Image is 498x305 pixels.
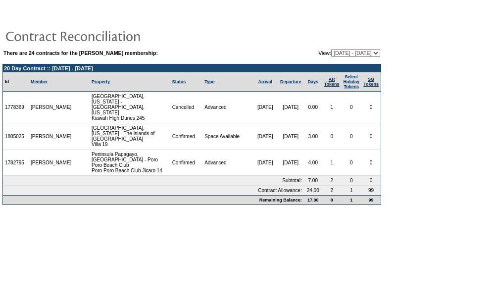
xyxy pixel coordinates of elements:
td: 1778369 [3,92,29,123]
td: [PERSON_NAME] [29,150,74,176]
td: 0 [342,123,362,150]
td: [DATE] [278,150,304,176]
a: SGTokens [363,77,379,87]
a: ARTokens [324,77,340,87]
td: 24.00 [304,186,322,195]
b: There are 24 contracts for the [PERSON_NAME] membership: [3,50,158,56]
td: 0 [322,195,342,204]
td: Remaining Balance: [3,195,304,204]
td: Advanced [202,92,252,123]
a: Days [307,79,318,84]
td: 0 [342,92,362,123]
td: Advanced [202,150,252,176]
td: Id [3,72,29,92]
td: 99 [361,195,381,204]
td: View: [273,49,380,57]
td: 0 [361,123,381,150]
a: Select HolidayTokens [344,74,360,89]
td: 20 Day Contract :: [DATE] - [DATE] [3,64,381,72]
a: Arrival [258,79,272,84]
a: Type [204,79,214,84]
td: 0 [342,176,362,186]
td: 0 [361,150,381,176]
td: 1 [322,92,342,123]
td: 0 [361,176,381,186]
td: [DATE] [278,123,304,150]
td: 0 [361,92,381,123]
td: 1 [342,186,362,195]
td: [DATE] [252,150,277,176]
td: 1 [342,195,362,204]
td: Subtotal: [3,176,304,186]
td: [DATE] [278,92,304,123]
td: 0 [342,150,362,176]
img: pgTtlContractReconciliation.gif [5,26,203,46]
td: 99 [361,186,381,195]
td: 2 [322,176,342,186]
td: 7.00 [304,176,322,186]
td: [PERSON_NAME] [29,92,74,123]
a: Member [31,79,48,84]
td: 17.00 [304,195,322,204]
td: Confirmed [170,123,203,150]
td: 0.00 [304,92,322,123]
td: [PERSON_NAME] [29,123,74,150]
td: [GEOGRAPHIC_DATA], [US_STATE] - [GEOGRAPHIC_DATA], [US_STATE] Kiawah High Dunes 245 [90,92,170,123]
td: [DATE] [252,123,277,150]
td: Peninsula Papagayo, [GEOGRAPHIC_DATA] - Poro Poro Beach Club Poro Poro Beach Club Jicaro 14 [90,150,170,176]
td: 0 [322,123,342,150]
td: Contract Allowance: [3,186,304,195]
a: Departure [280,79,301,84]
td: 4.00 [304,150,322,176]
td: Space Available [202,123,252,150]
a: Property [92,79,110,84]
a: Status [172,79,186,84]
td: Cancelled [170,92,203,123]
td: [GEOGRAPHIC_DATA], [US_STATE] - The Islands of [GEOGRAPHIC_DATA] Villa 19 [90,123,170,150]
td: 3.00 [304,123,322,150]
td: 1782795 [3,150,29,176]
td: 2 [322,186,342,195]
td: Confirmed [170,150,203,176]
td: 1805025 [3,123,29,150]
td: 1 [322,150,342,176]
td: [DATE] [252,92,277,123]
